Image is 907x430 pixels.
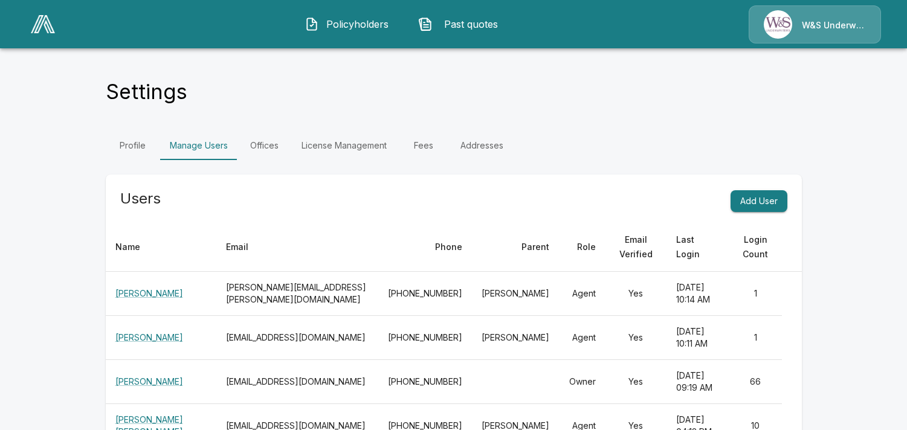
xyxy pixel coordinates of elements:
img: AA Logo [31,15,55,33]
td: Owner [559,360,605,404]
p: W&S Underwriters [802,19,866,31]
button: Past quotes IconPast quotes [409,8,513,40]
td: 66 [729,360,783,404]
a: Manage Users [160,131,237,160]
td: [PHONE_NUMBER] [378,360,472,404]
td: [PERSON_NAME] [472,316,559,360]
th: Role [559,223,605,272]
a: [PERSON_NAME] [115,376,183,387]
td: Yes [605,316,667,360]
span: Policyholders [324,17,390,31]
div: Settings Tabs [106,131,802,160]
h4: Settings [106,79,187,104]
td: 1 [729,272,783,316]
th: Email Verified [605,223,667,272]
td: Yes [605,272,667,316]
th: [EMAIL_ADDRESS][DOMAIN_NAME] [216,360,378,404]
span: Past quotes [437,17,504,31]
th: Name [106,223,217,272]
a: License Management [292,131,396,160]
a: Fees [396,131,451,160]
a: [PERSON_NAME] [115,332,183,342]
button: Add User [731,190,787,213]
th: Email [216,223,378,272]
a: Addresses [451,131,513,160]
th: [PERSON_NAME][EMAIL_ADDRESS][PERSON_NAME][DOMAIN_NAME] [216,272,378,316]
td: [PHONE_NUMBER] [378,272,472,316]
th: Last Login [667,223,729,272]
td: Agent [559,272,605,316]
td: [DATE] 10:11 AM [667,316,729,360]
button: Policyholders IconPolicyholders [295,8,399,40]
td: [PERSON_NAME] [472,272,559,316]
td: 1 [729,316,783,360]
th: Parent [472,223,559,272]
td: Yes [605,360,667,404]
td: Agent [559,316,605,360]
img: Policyholders Icon [305,17,319,31]
a: [PERSON_NAME] [115,288,183,298]
img: Agency Icon [764,10,792,39]
a: Offices [237,131,292,160]
th: Login Count [729,223,783,272]
th: Phone [378,223,472,272]
th: [EMAIL_ADDRESS][DOMAIN_NAME] [216,316,378,360]
img: Past quotes Icon [418,17,433,31]
h5: Users [120,189,161,208]
td: [DATE] 10:14 AM [667,272,729,316]
td: [DATE] 09:19 AM [667,360,729,404]
a: Profile [106,131,160,160]
a: Agency IconW&S Underwriters [749,5,881,43]
td: [PHONE_NUMBER] [378,316,472,360]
